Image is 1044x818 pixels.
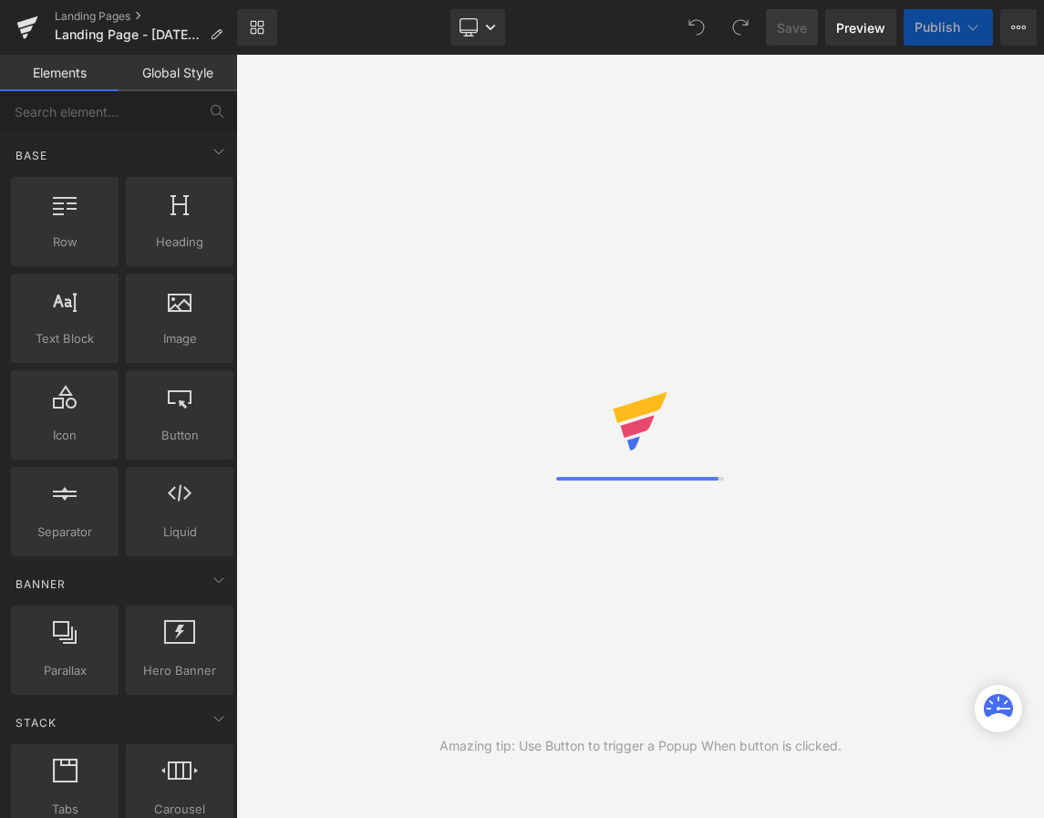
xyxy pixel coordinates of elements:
[14,147,49,164] span: Base
[678,9,715,46] button: Undo
[915,20,960,35] span: Publish
[836,18,885,37] span: Preview
[439,736,842,756] div: Amazing tip: Use Button to trigger a Popup When button is clicked.
[16,523,113,542] span: Separator
[16,329,113,348] span: Text Block
[16,661,113,680] span: Parallax
[131,233,228,252] span: Heading
[825,9,896,46] a: Preview
[55,27,202,42] span: Landing Page - [DATE] 02:55:58
[16,426,113,445] span: Icon
[131,523,228,542] span: Liquid
[131,329,228,348] span: Image
[55,9,237,24] a: Landing Pages
[14,575,67,593] span: Banner
[119,55,237,91] a: Global Style
[237,9,277,46] a: New Library
[131,426,228,445] span: Button
[16,233,113,252] span: Row
[722,9,759,46] button: Redo
[131,661,228,680] span: Hero Banner
[777,18,807,37] span: Save
[1000,9,1037,46] button: More
[14,714,58,731] span: Stack
[904,9,993,46] button: Publish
